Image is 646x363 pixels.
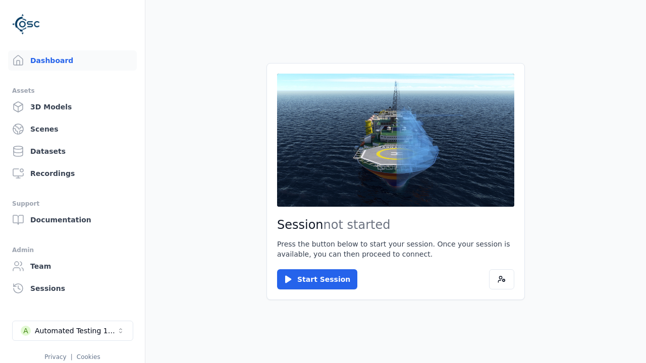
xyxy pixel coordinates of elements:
a: Privacy [44,353,66,360]
a: Dashboard [8,50,137,71]
a: 3D Models [8,97,137,117]
button: Select a workspace [12,321,133,341]
div: A [21,326,31,336]
a: Documentation [8,210,137,230]
a: Scenes [8,119,137,139]
div: Assets [12,85,133,97]
a: Sessions [8,278,137,298]
img: Logo [12,10,40,38]
div: Automated Testing 1 - Playwright [35,326,117,336]
span: not started [324,218,391,232]
span: | [71,353,73,360]
h2: Session [277,217,514,233]
button: Start Session [277,269,357,289]
a: Team [8,256,137,276]
a: Datasets [8,141,137,161]
a: Cookies [77,353,100,360]
div: Support [12,198,133,210]
div: Admin [12,244,133,256]
a: Recordings [8,163,137,184]
p: Press the button below to start your session. Once your session is available, you can then procee... [277,239,514,259]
